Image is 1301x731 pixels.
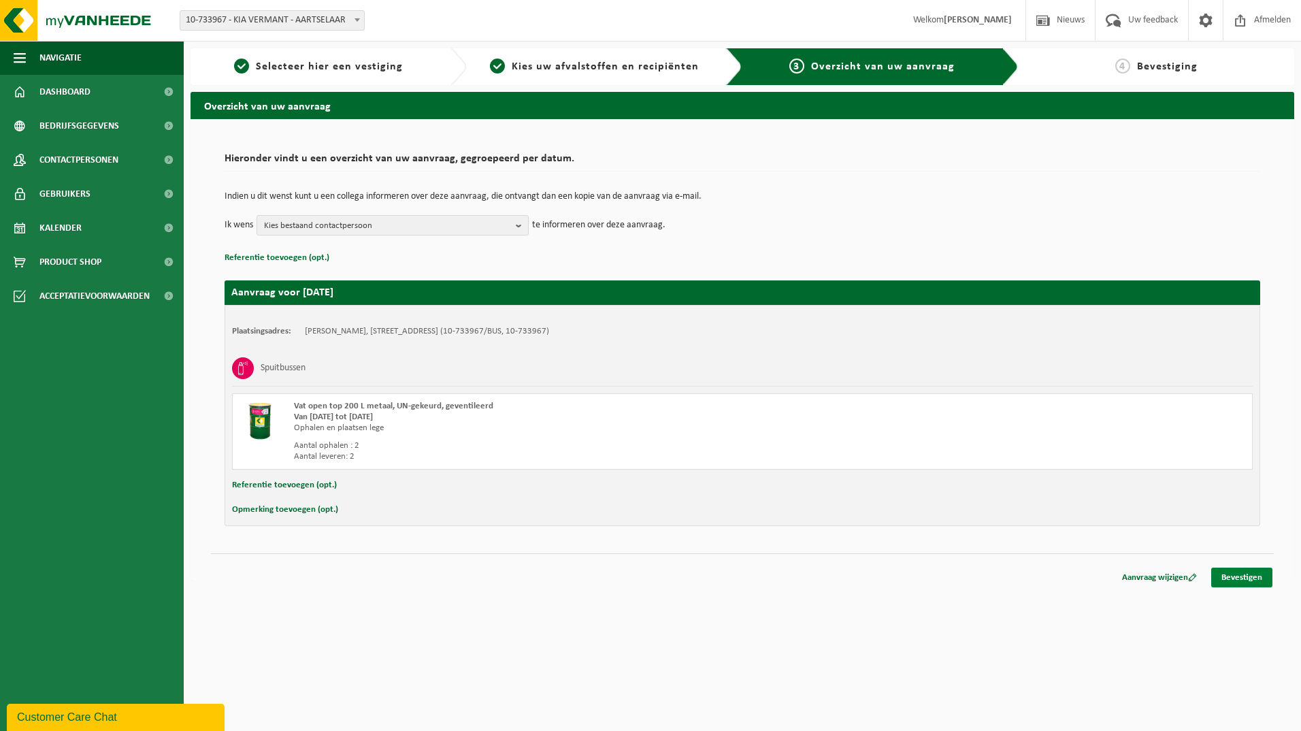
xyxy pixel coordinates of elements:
h2: Overzicht van uw aanvraag [191,92,1294,118]
span: Navigatie [39,41,82,75]
span: Dashboard [39,75,90,109]
div: Aantal ophalen : 2 [294,440,797,451]
span: 10-733967 - KIA VERMANT - AARTSELAAR [180,11,364,30]
iframe: chat widget [7,701,227,731]
span: Selecteer hier een vestiging [256,61,403,72]
button: Referentie toevoegen (opt.) [225,249,329,267]
h3: Spuitbussen [261,357,306,379]
a: 2Kies uw afvalstoffen en recipiënten [474,59,716,75]
span: 4 [1115,59,1130,74]
span: Product Shop [39,245,101,279]
span: Vat open top 200 L metaal, UN-gekeurd, geventileerd [294,402,493,410]
span: 3 [789,59,804,74]
button: Opmerking toevoegen (opt.) [232,501,338,519]
span: Kies bestaand contactpersoon [264,216,510,236]
img: PB-OT-0200-MET-00-03.png [240,401,280,442]
strong: Van [DATE] tot [DATE] [294,412,373,421]
span: Bedrijfsgegevens [39,109,119,143]
span: Bevestiging [1137,61,1198,72]
span: Contactpersonen [39,143,118,177]
span: Gebruikers [39,177,90,211]
strong: Plaatsingsadres: [232,327,291,336]
span: Kies uw afvalstoffen en recipiënten [512,61,699,72]
div: Ophalen en plaatsen lege [294,423,797,434]
h2: Hieronder vindt u een overzicht van uw aanvraag, gegroepeerd per datum. [225,153,1260,172]
button: Kies bestaand contactpersoon [257,215,529,235]
span: 10-733967 - KIA VERMANT - AARTSELAAR [180,10,365,31]
strong: [PERSON_NAME] [944,15,1012,25]
span: Acceptatievoorwaarden [39,279,150,313]
a: 1Selecteer hier een vestiging [197,59,440,75]
p: Indien u dit wenst kunt u een collega informeren over deze aanvraag, die ontvangt dan een kopie v... [225,192,1260,201]
strong: Aanvraag voor [DATE] [231,287,333,298]
p: te informeren over deze aanvraag. [532,215,665,235]
td: [PERSON_NAME], [STREET_ADDRESS] (10-733967/BUS, 10-733967) [305,326,549,337]
span: Kalender [39,211,82,245]
a: Aanvraag wijzigen [1112,568,1207,587]
span: Overzicht van uw aanvraag [811,61,955,72]
p: Ik wens [225,215,253,235]
a: Bevestigen [1211,568,1272,587]
span: 1 [234,59,249,74]
button: Referentie toevoegen (opt.) [232,476,337,494]
div: Aantal leveren: 2 [294,451,797,462]
span: 2 [490,59,505,74]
